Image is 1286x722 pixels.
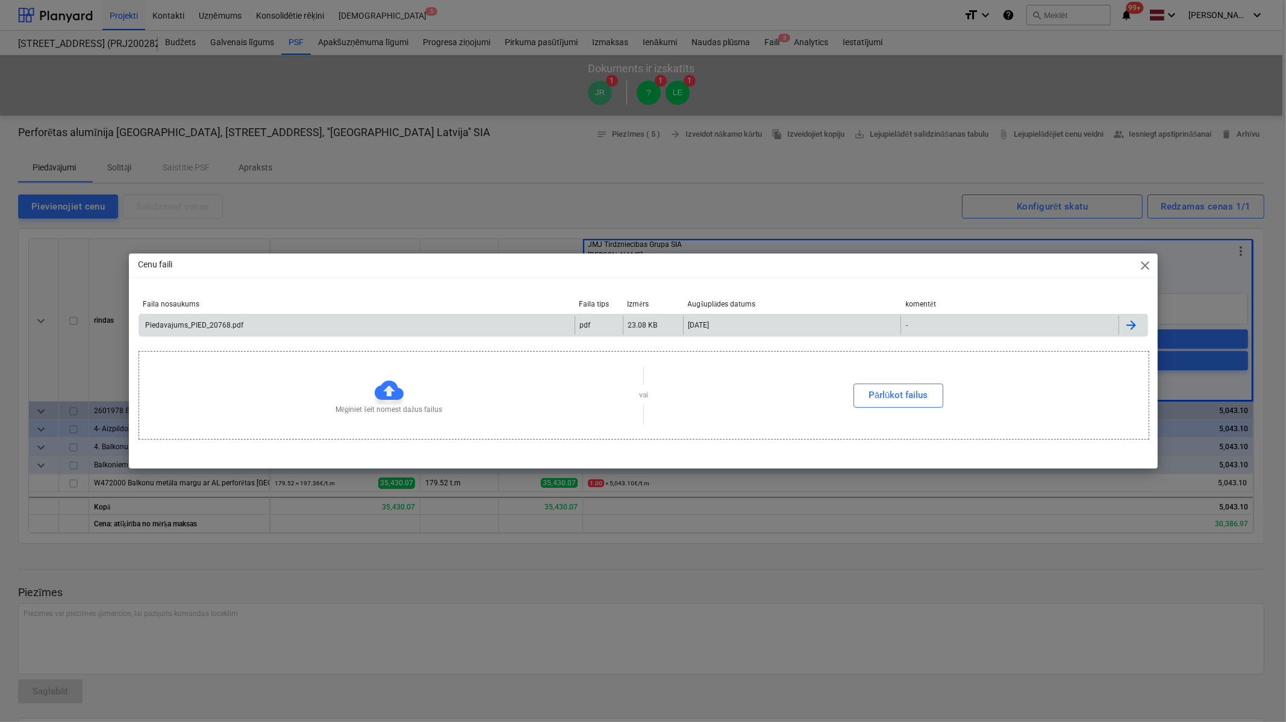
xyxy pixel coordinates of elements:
button: Pārlūkot failus [854,384,943,408]
div: komentēt [906,300,1114,309]
span: close [1138,258,1153,273]
div: Izmērs [628,300,678,309]
p: Mēģiniet šeit nomest dažus failus [336,405,442,415]
div: pdf [580,321,591,329]
div: - [906,321,908,329]
div: Augšuplādes datums [688,300,896,309]
div: Faila nosaukums [143,300,570,308]
div: Faila tips [579,300,618,308]
p: vai [639,390,648,400]
iframe: Chat Widget [1226,664,1286,722]
div: [DATE] [688,321,710,329]
div: Piedavajums_PIED_20768.pdf [144,321,244,329]
div: Mēģiniet šeit nomest dažus failusvaiPārlūkot failus [139,351,1149,440]
div: 23.08 KB [628,321,658,329]
p: Cenu faili [139,258,173,271]
div: Pārlūkot failus [869,387,928,403]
